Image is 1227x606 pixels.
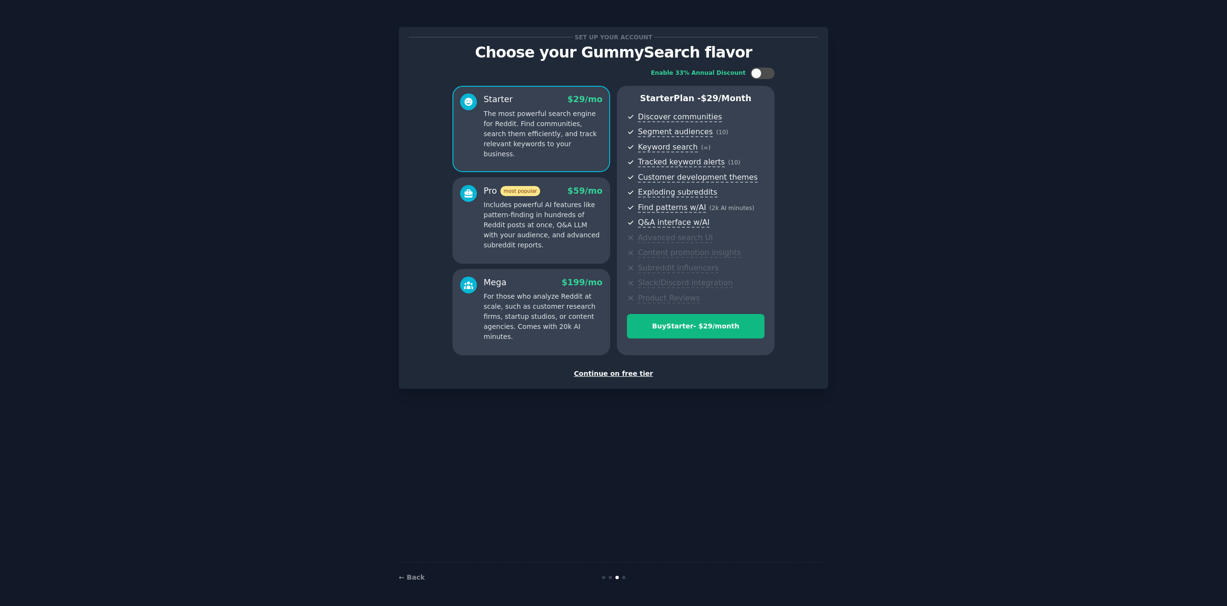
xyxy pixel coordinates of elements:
[638,248,741,258] span: Content promotion insights
[484,200,602,250] p: Includes powerful AI features like pattern-finding in hundreds of Reddit posts at once, Q&A LLM w...
[484,291,602,342] p: For those who analyze Reddit at scale, such as customer research firms, startup studios, or conte...
[562,278,602,287] span: $ 199 /mo
[638,263,718,273] span: Subreddit influencers
[638,187,717,198] span: Exploding subreddits
[399,573,425,581] a: ← Back
[716,129,728,136] span: ( 10 )
[651,69,746,78] div: Enable 33% Annual Discount
[627,93,764,105] p: Starter Plan -
[638,278,733,288] span: Slack/Discord integration
[409,369,818,379] div: Continue on free tier
[409,44,818,61] p: Choose your GummySearch flavor
[484,185,540,197] div: Pro
[638,157,725,167] span: Tracked keyword alerts
[567,186,602,196] span: $ 59 /mo
[638,293,700,303] span: Product Reviews
[567,94,602,104] span: $ 29 /mo
[638,142,698,152] span: Keyword search
[638,203,706,213] span: Find patterns w/AI
[484,277,507,289] div: Mega
[638,173,758,183] span: Customer development themes
[627,321,764,331] div: Buy Starter - $ 29 /month
[500,186,541,196] span: most popular
[573,32,654,42] span: Set up your account
[638,233,713,243] span: Advanced search UI
[638,112,722,122] span: Discover communities
[638,127,713,137] span: Segment audiences
[709,205,754,211] span: ( 2k AI minutes )
[484,109,602,159] p: The most powerful search engine for Reddit. Find communities, search them efficiently, and track ...
[627,314,764,338] button: BuyStarter- $29/month
[638,218,709,228] span: Q&A interface w/AI
[728,159,740,166] span: ( 10 )
[701,93,752,103] span: $ 29 /month
[484,93,513,105] div: Starter
[701,144,711,151] span: ( ∞ )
